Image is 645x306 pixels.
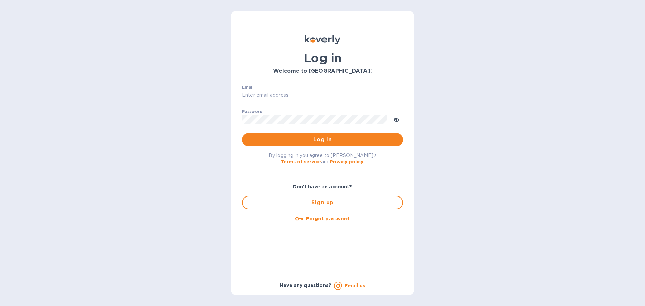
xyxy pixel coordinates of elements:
[305,35,340,44] img: Koverly
[242,68,403,74] h3: Welcome to [GEOGRAPHIC_DATA]!
[280,282,331,288] b: Have any questions?
[248,199,397,207] span: Sign up
[242,196,403,209] button: Sign up
[390,113,403,126] button: toggle password visibility
[242,85,254,89] label: Email
[330,159,363,164] a: Privacy policy
[269,152,377,164] span: By logging in you agree to [PERSON_NAME]'s and .
[306,216,349,221] u: Forgot password
[293,184,352,189] b: Don't have an account?
[242,110,262,114] label: Password
[247,136,398,144] span: Log in
[242,133,403,146] button: Log in
[242,51,403,65] h1: Log in
[242,90,403,100] input: Enter email address
[281,159,321,164] a: Terms of service
[345,283,365,288] a: Email us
